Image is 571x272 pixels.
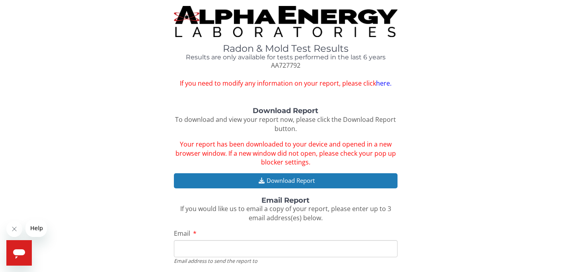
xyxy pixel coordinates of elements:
div: Email address to send the report to [174,257,398,264]
span: To download and view your report now, please click the Download Report button. [175,115,396,133]
strong: Email Report [261,196,310,205]
iframe: Close message [6,221,22,237]
iframe: Message from company [25,219,47,237]
strong: Download Report [253,106,318,115]
span: AA727792 [271,61,300,70]
img: TightCrop.jpg [174,6,398,37]
span: Your report has been downloaded to your device and opened in a new browser window. If a new windo... [175,140,396,167]
button: Download Report [174,173,398,188]
h1: Radon & Mold Test Results [174,43,398,54]
span: If you need to modify any information on your report, please click [174,79,398,88]
span: Email [174,229,190,238]
h4: Results are only available for tests performed in the last 6 years [174,54,398,61]
a: here. [376,79,392,88]
span: If you would like us to email a copy of your report, please enter up to 3 email address(es) below. [180,204,391,222]
iframe: Button to launch messaging window [6,240,32,266]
